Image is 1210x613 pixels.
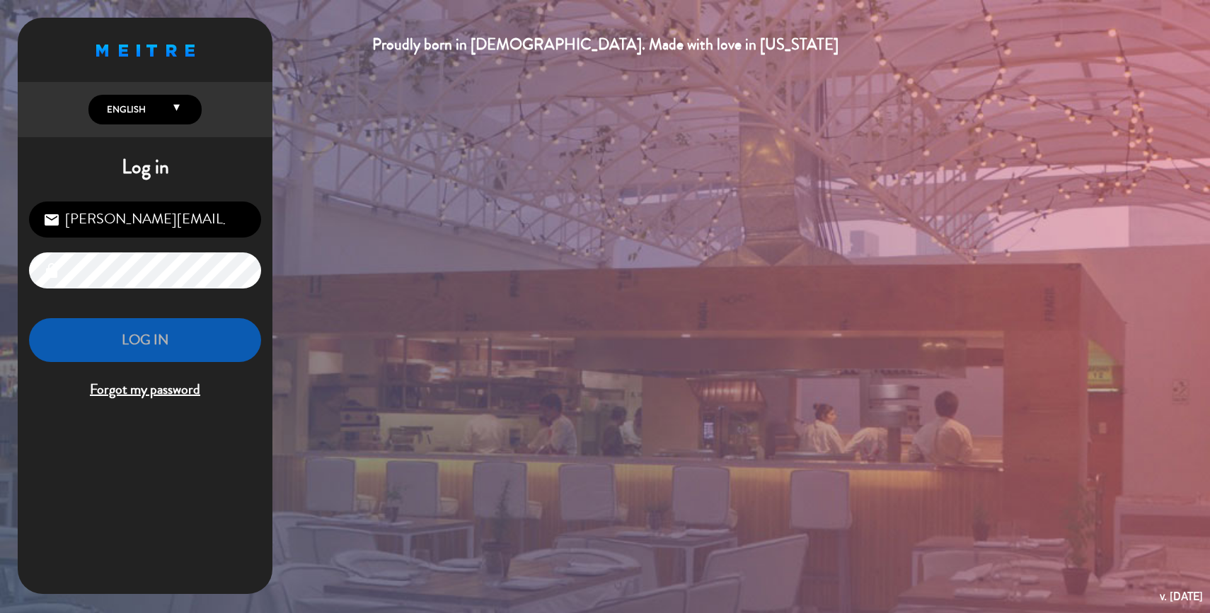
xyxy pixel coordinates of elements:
[1160,587,1203,606] div: v. [DATE]
[29,318,261,363] button: LOG IN
[43,262,60,279] i: lock
[29,202,261,238] input: Email
[43,211,60,228] i: email
[18,156,272,180] h1: Log in
[29,378,261,402] span: Forgot my password
[103,103,146,117] span: English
